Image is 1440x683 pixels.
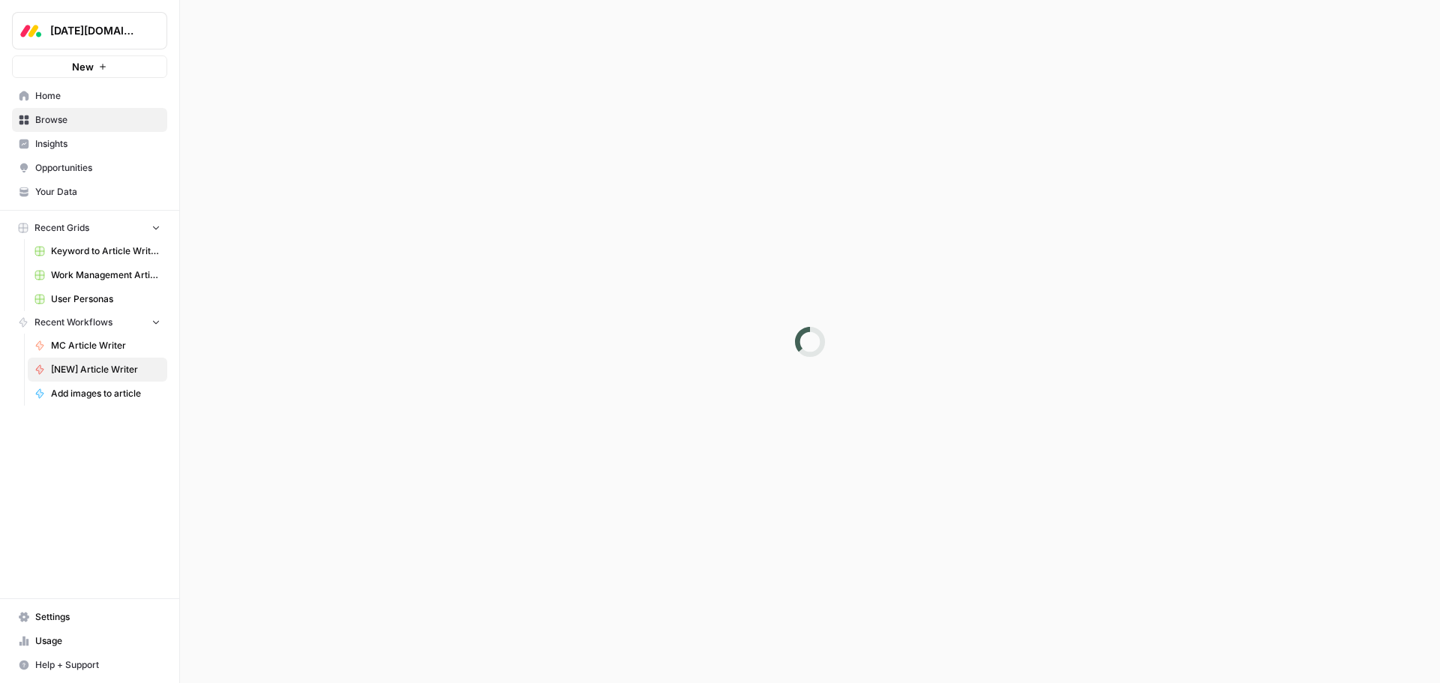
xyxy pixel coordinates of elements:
[12,84,167,108] a: Home
[28,334,167,358] a: MC Article Writer
[34,316,112,329] span: Recent Workflows
[51,268,160,282] span: Work Management Article Grid
[35,89,160,103] span: Home
[28,358,167,382] a: [NEW] Article Writer
[17,17,44,44] img: Monday.com Logo
[50,23,141,38] span: [DATE][DOMAIN_NAME]
[51,363,160,376] span: [NEW] Article Writer
[12,132,167,156] a: Insights
[12,311,167,334] button: Recent Workflows
[28,263,167,287] a: Work Management Article Grid
[12,605,167,629] a: Settings
[28,239,167,263] a: Keyword to Article Writer Grid
[72,59,94,74] span: New
[35,610,160,624] span: Settings
[12,12,167,49] button: Workspace: Monday.com
[12,180,167,204] a: Your Data
[34,221,89,235] span: Recent Grids
[51,387,160,400] span: Add images to article
[51,292,160,306] span: User Personas
[51,244,160,258] span: Keyword to Article Writer Grid
[35,634,160,648] span: Usage
[35,185,160,199] span: Your Data
[12,156,167,180] a: Opportunities
[51,339,160,352] span: MC Article Writer
[12,629,167,653] a: Usage
[35,113,160,127] span: Browse
[12,217,167,239] button: Recent Grids
[35,161,160,175] span: Opportunities
[35,658,160,672] span: Help + Support
[35,137,160,151] span: Insights
[12,55,167,78] button: New
[12,108,167,132] a: Browse
[12,653,167,677] button: Help + Support
[28,287,167,311] a: User Personas
[28,382,167,406] a: Add images to article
